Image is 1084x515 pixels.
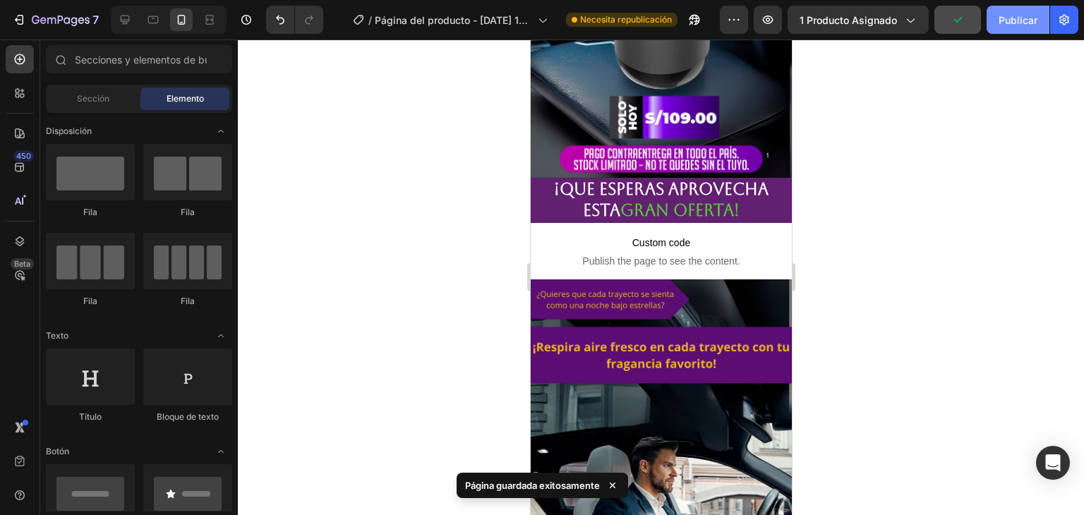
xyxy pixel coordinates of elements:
font: Texto [46,330,68,341]
font: Fila [181,207,195,217]
iframe: Área de diseño [531,40,792,515]
font: Beta [14,259,30,269]
span: Abrir palanca [210,120,232,143]
button: 7 [6,6,105,34]
input: Secciones y elementos de búsqueda [46,45,232,73]
font: Botón [46,446,69,456]
font: Página guardada exitosamente [465,480,600,491]
font: Publicar [999,14,1037,26]
font: Sección [77,93,109,104]
font: Fila [181,296,195,306]
font: Título [79,411,102,422]
font: 450 [16,151,31,161]
button: Publicar [987,6,1049,34]
font: Fila [83,296,97,306]
font: / [368,14,372,26]
div: Abrir Intercom Messenger [1036,446,1070,480]
font: Disposición [46,126,92,136]
span: Abrir palanca [210,440,232,463]
button: 1 producto asignado [788,6,929,34]
font: Elemento [167,93,204,104]
font: Fila [83,207,97,217]
span: Abrir palanca [210,325,232,347]
font: 1 producto asignado [800,14,897,26]
font: 7 [92,13,99,27]
div: Deshacer/Rehacer [266,6,323,34]
font: Necesita republicación [580,14,672,25]
font: Página del producto - [DATE] 10:38:55 [375,14,528,41]
font: Bloque de texto [157,411,219,422]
